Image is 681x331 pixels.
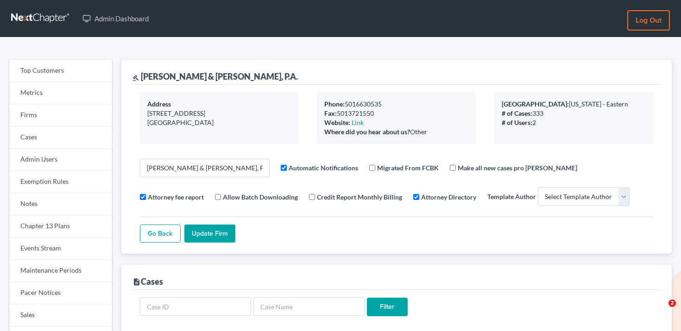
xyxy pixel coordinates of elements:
[9,171,112,193] a: Exemption Rules
[324,109,468,118] div: 5013721550
[458,163,577,173] label: Make all new cases pro [PERSON_NAME]
[9,282,112,304] a: Pacer Notices
[9,304,112,326] a: Sales
[9,193,112,215] a: Notes
[9,82,112,104] a: Metrics
[132,278,141,286] i: description
[184,225,235,243] input: Update Firm
[324,109,337,117] b: Fax:
[487,192,536,201] label: Template Author
[132,276,163,287] div: Cases
[147,100,171,108] b: Address
[324,128,410,136] b: Where did you hear about us?
[9,215,112,237] a: Chapter 13 Plans
[148,192,204,202] label: Attorney fee report
[140,297,251,316] input: Case ID
[367,298,408,316] input: Filter
[132,71,298,82] div: [PERSON_NAME] & [PERSON_NAME], P.A.
[317,192,402,202] label: Credit Report Monthly Billing
[627,10,670,31] a: Log out
[147,109,291,118] div: [STREET_ADDRESS]
[223,192,298,202] label: Allow Batch Downloading
[132,75,139,81] i: gavel
[502,109,532,117] b: # of Cases:
[140,225,181,243] a: Go Back
[147,118,291,127] div: [GEOGRAPHIC_DATA]
[502,100,646,109] div: [US_STATE] - Eastern
[9,126,112,149] a: Cases
[649,300,672,322] iframe: Intercom live chat
[324,100,468,109] div: 5016630535
[289,163,358,173] label: Automatic Notifications
[9,149,112,171] a: Admin Users
[324,100,345,108] b: Phone:
[502,109,646,118] div: 333
[668,300,676,307] span: 2
[502,118,646,127] div: 2
[78,10,153,27] a: Admin Dashboard
[9,237,112,260] a: Events Stream
[9,60,112,82] a: Top Customers
[421,192,476,202] label: Attorney Directory
[502,119,532,126] b: # of Users:
[324,119,350,126] b: Website:
[352,119,364,126] a: Link
[9,260,112,282] a: Maintenance Periods
[377,163,439,173] label: Migrated From FCBK
[253,297,365,316] input: Case Name
[324,127,468,137] div: Other
[502,100,569,108] b: [GEOGRAPHIC_DATA]:
[9,104,112,126] a: Firms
